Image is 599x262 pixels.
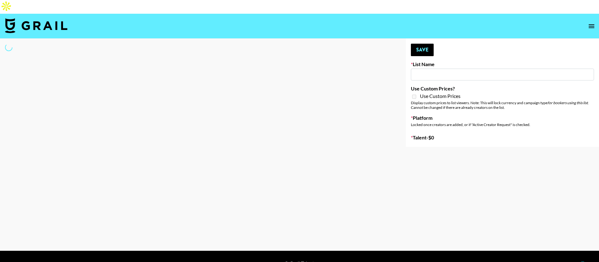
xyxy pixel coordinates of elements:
label: List Name [411,61,594,67]
label: Platform [411,115,594,121]
div: Locked once creators are added, or if "Active Creator Request" is checked. [411,122,594,127]
label: Talent - $ 0 [411,134,594,141]
img: Grail Talent [5,18,67,33]
button: Save [411,44,434,56]
label: Use Custom Prices? [411,85,594,92]
button: open drawer [585,20,598,32]
em: for bookers using this list [548,100,588,105]
span: Use Custom Prices [420,93,460,99]
div: Display custom prices to list viewers. Note: This will lock currency and campaign type . Cannot b... [411,100,594,110]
